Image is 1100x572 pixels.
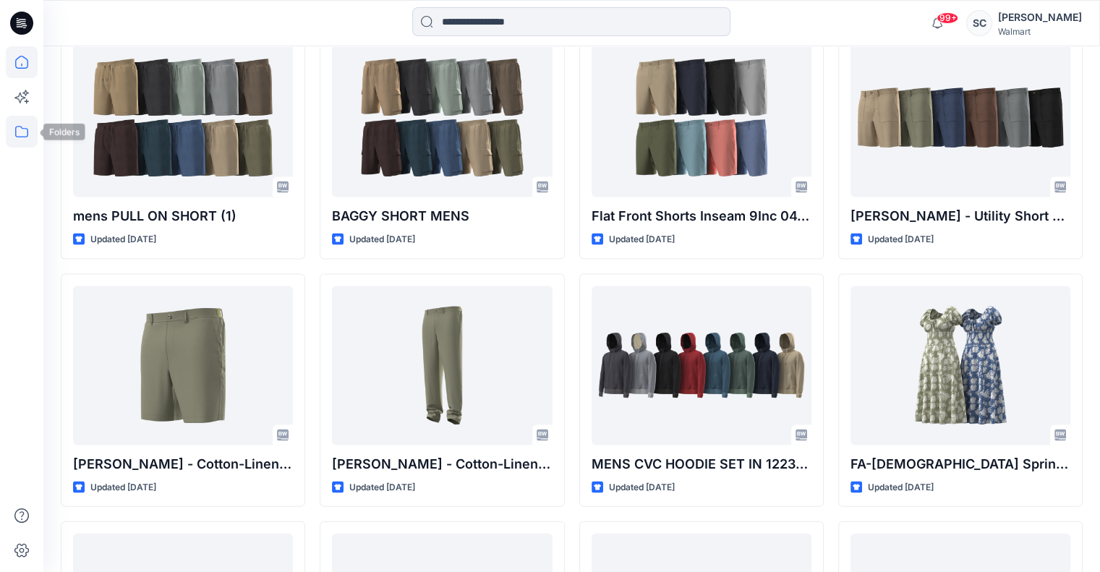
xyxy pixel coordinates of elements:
[73,286,293,445] a: George - Cotton-Linen Short
[998,9,1082,26] div: [PERSON_NAME]
[609,480,675,495] p: Updated [DATE]
[332,38,552,197] a: BAGGY SHORT MENS
[592,38,811,197] a: Flat Front Shorts Inseam 9Inc 041825
[332,206,552,226] p: BAGGY SHORT MENS
[592,286,811,445] a: MENS CVC HOODIE SET IN 122326
[609,232,675,247] p: Updated [DATE]
[850,206,1070,226] p: [PERSON_NAME] - Utility Short 042925
[998,26,1082,37] div: Walmart
[73,454,293,474] p: [PERSON_NAME] - Cotton-Linen Short
[332,286,552,445] a: George - Cotton-Linen Pant
[73,206,293,226] p: mens PULL ON SHORT (1)
[349,480,415,495] p: Updated [DATE]
[850,38,1070,197] a: George - Utility Short 042925
[868,480,934,495] p: Updated [DATE]
[73,38,293,197] a: mens PULL ON SHORT (1)
[349,232,415,247] p: Updated [DATE]
[966,10,992,36] div: SC
[592,206,811,226] p: Flat Front Shorts Inseam 9Inc 041825
[90,232,156,247] p: Updated [DATE]
[90,480,156,495] p: Updated [DATE]
[850,286,1070,445] a: FA-Ladies Spring 26 SCOOPED NK POPLIN EASTER DRESS
[332,454,552,474] p: [PERSON_NAME] - Cotton-Linen Pant
[850,454,1070,474] p: FA-[DEMOGRAPHIC_DATA] Spring 26 SCOOPED [PERSON_NAME] [DATE] DRESS
[937,12,958,24] span: 99+
[868,232,934,247] p: Updated [DATE]
[592,454,811,474] p: MENS CVC HOODIE SET IN 122326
